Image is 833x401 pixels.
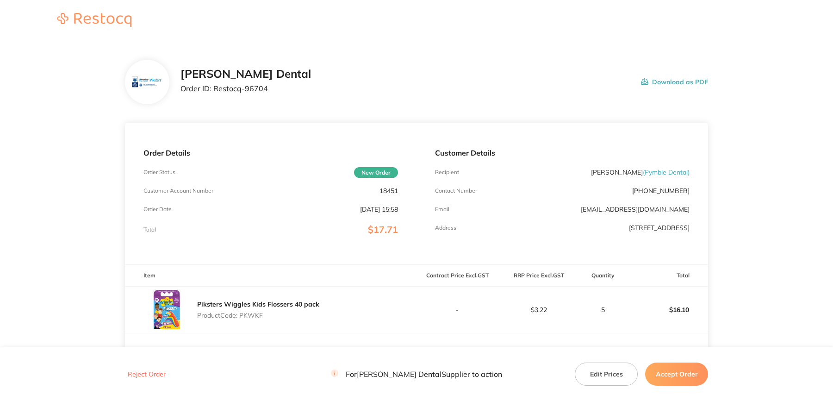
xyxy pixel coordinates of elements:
[435,206,451,213] p: Emaill
[417,306,497,313] p: -
[627,265,708,287] th: Total
[435,225,456,231] p: Address
[48,13,141,28] a: Restocq logo
[368,224,398,235] span: $17.71
[581,205,690,213] a: [EMAIL_ADDRESS][DOMAIN_NAME]
[143,188,213,194] p: Customer Account Number
[143,149,398,157] p: Order Details
[435,169,459,175] p: Recipient
[591,169,690,176] p: [PERSON_NAME]
[125,333,416,361] td: Message: -
[197,300,319,308] a: Piksters Wiggles Kids Flossers 40 pack
[416,265,498,287] th: Contract Price Excl. GST
[143,169,175,175] p: Order Status
[627,299,708,321] p: $16.10
[197,312,319,319] p: Product Code: PKWKF
[125,265,416,287] th: Item
[645,363,708,386] button: Accept Order
[48,13,141,27] img: Restocq logo
[498,306,579,313] p: $3.22
[575,363,638,386] button: Edit Prices
[180,84,311,93] p: Order ID: Restocq- 96704
[643,168,690,176] span: ( Pymble Dental )
[632,187,690,194] p: [PHONE_NUMBER]
[629,224,690,232] p: [STREET_ADDRESS]
[132,67,162,97] img: bnV5aml6aA
[580,265,627,287] th: Quantity
[331,370,502,379] p: For [PERSON_NAME] Dental Supplier to action
[354,167,398,178] span: New Order
[180,68,311,81] h2: [PERSON_NAME] Dental
[498,265,579,287] th: RRP Price Excl. GST
[143,226,156,233] p: Total
[360,206,398,213] p: [DATE] 15:58
[435,188,477,194] p: Contact Number
[435,149,690,157] p: Customer Details
[143,287,190,333] img: ZTFzMGc0Zw
[641,68,708,96] button: Download as PDF
[125,370,168,379] button: Reject Order
[143,206,172,213] p: Order Date
[580,306,626,313] p: 5
[379,187,398,194] p: 18451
